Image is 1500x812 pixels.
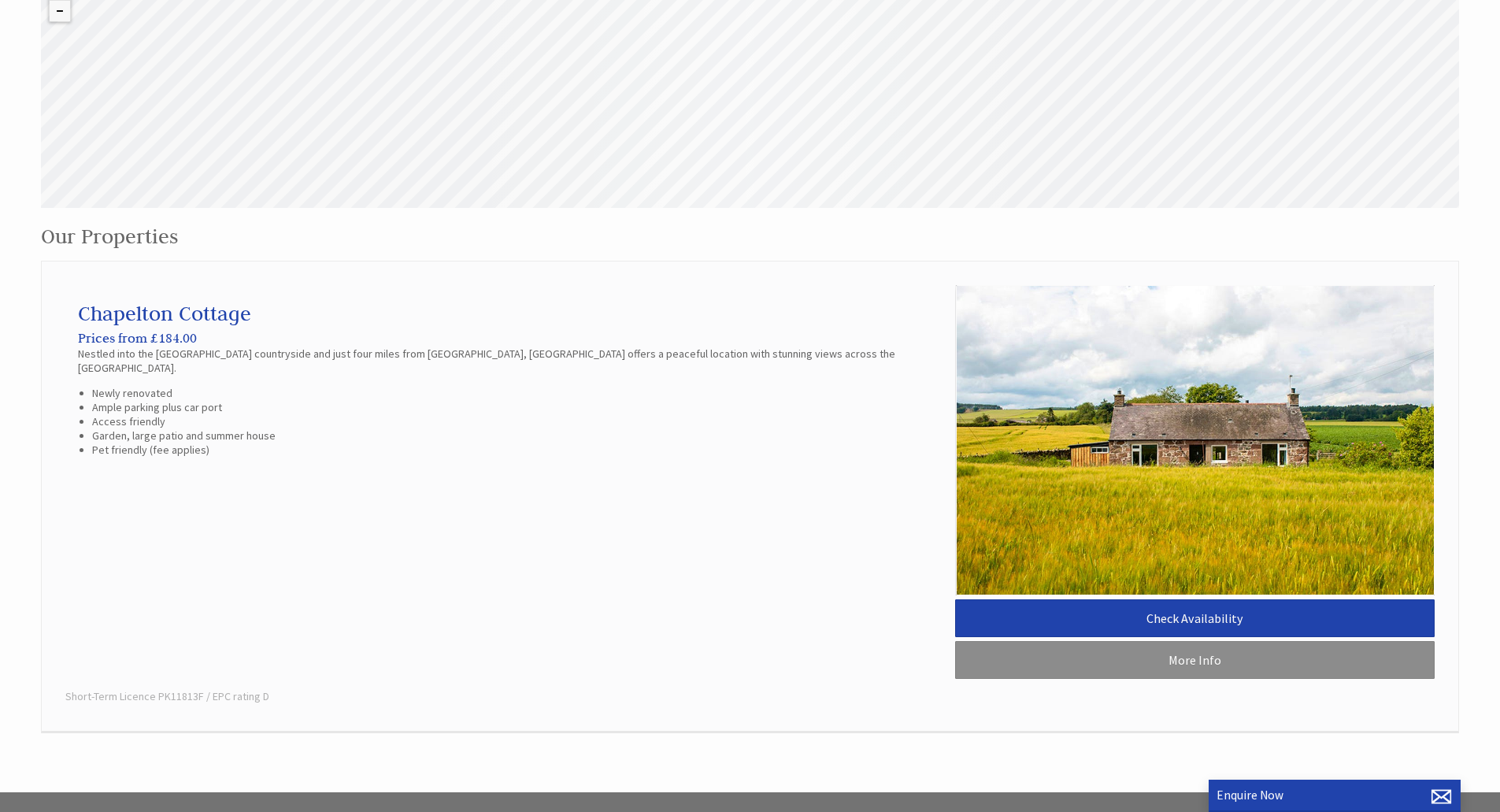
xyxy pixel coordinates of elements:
[1217,788,1453,803] p: Enquire Now
[92,428,943,443] li: Garden, large patio and summer house
[955,641,1435,679] a: More Info
[78,347,943,375] p: Nestled into the [GEOGRAPHIC_DATA] countryside and just four miles from [GEOGRAPHIC_DATA], [GEOGR...
[92,400,943,414] li: Ample parking plus car port
[78,301,251,326] a: Chapelton Cottage
[92,443,943,457] li: Pet friendly (fee applies)
[65,683,1435,703] div: Short-Term Licence PK11813F / EPC rating D
[78,330,943,347] h3: Prices from £184.00
[956,285,1435,595] img: CDB791CC-E3AB-44BA-9BF8-1CD067FA5BC2.original.jpeg
[92,386,943,400] li: Newly renovated
[50,1,70,21] button: Zoom out
[41,224,963,249] h1: Our Properties
[92,414,943,428] li: Access friendly
[955,599,1435,637] a: Check Availability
